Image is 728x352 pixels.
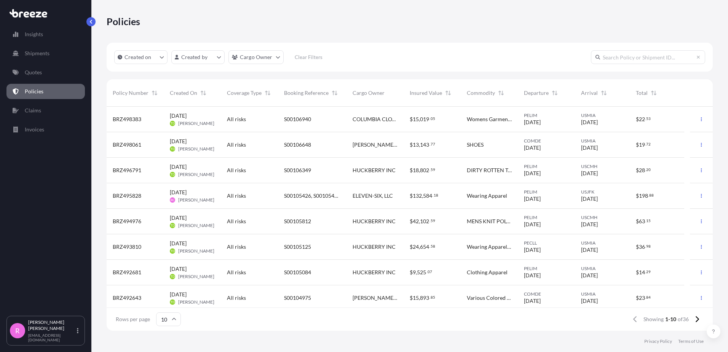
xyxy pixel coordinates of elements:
span: [PERSON_NAME] [178,120,214,126]
span: All risks [227,141,246,149]
span: PELIM [524,112,569,118]
button: Sort [330,88,339,98]
span: [DATE] [581,272,598,279]
span: $ [636,168,639,173]
span: S00104975 [284,294,311,302]
button: createdBy Filter options [171,50,225,64]
span: 59 [431,168,435,171]
span: . [645,117,646,120]
span: $ [636,142,639,147]
button: cargoOwner Filter options [228,50,284,64]
span: HUCKBERRY INC [353,243,396,251]
span: 53 [646,117,651,120]
span: 63 [639,219,645,224]
span: $ [636,193,639,198]
span: USMIA [581,112,624,118]
span: Wearing Apparel T Shirts [467,243,512,251]
span: 525 [417,270,426,275]
span: Booking Reference [284,89,329,97]
span: . [426,270,427,273]
a: Policies [6,84,85,99]
p: Terms of Use [678,338,704,344]
span: 18 [434,194,438,197]
span: $ [410,193,413,198]
span: , [416,270,417,275]
span: 84 [646,296,651,299]
span: 802 [420,168,429,173]
span: USCMH [581,163,624,170]
span: Policy Number [113,89,148,97]
span: 9 [413,270,416,275]
span: 198 [639,193,648,198]
p: Policies [107,15,140,27]
span: 29 [646,270,651,273]
span: BRZ492681 [113,269,141,276]
span: TD [171,222,175,229]
span: All risks [227,166,246,174]
span: . [645,219,646,222]
span: S00106349 [284,166,311,174]
span: [PERSON_NAME] LLC [353,141,398,149]
span: $ [636,117,639,122]
span: PELIM [524,266,569,272]
span: [DATE] [581,246,598,254]
span: 58 [431,245,435,248]
span: S00105812 [284,218,311,225]
span: 23 [639,295,645,301]
span: [DATE] [524,195,541,203]
span: SHOES [467,141,484,149]
span: [DATE] [581,297,598,305]
span: [DATE] [524,144,541,152]
span: 85 [431,296,435,299]
span: S00105084 [284,269,311,276]
span: 36 [639,244,645,250]
span: $ [410,295,413,301]
span: 15 [646,219,651,222]
button: Sort [649,88,658,98]
span: [DATE] [170,163,187,171]
span: Created On [170,89,197,97]
span: Cargo Owner [353,89,385,97]
span: 102 [420,219,429,224]
span: USCMH [581,214,624,221]
span: . [645,245,646,248]
span: [DATE] [581,118,598,126]
span: Total [636,89,648,97]
span: 42 [413,219,419,224]
span: [PERSON_NAME] [178,197,214,203]
span: $ [636,219,639,224]
span: USMIA [581,240,624,246]
span: 15 [413,295,419,301]
span: 05 [431,117,435,120]
span: All risks [227,269,246,276]
span: TD [171,273,175,280]
span: 584 [423,193,432,198]
span: BRZ495828 [113,192,141,200]
p: Policies [25,88,43,95]
span: 19 [639,142,645,147]
span: All risks [227,294,246,302]
span: S00105426, S00105427, S00105428, S00105429 [284,192,340,200]
span: , [419,168,420,173]
span: [DATE] [524,272,541,279]
span: . [645,296,646,299]
span: S00106940 [284,115,311,123]
a: Claims [6,103,85,118]
span: HUCKBERRY INC [353,269,396,276]
span: 14 [639,270,645,275]
span: 18 [413,168,419,173]
span: [DATE] [170,189,187,196]
span: Departure [524,89,549,97]
span: S00106648 [284,141,311,149]
span: BRZ496791 [113,166,141,174]
span: [DATE] [170,240,187,247]
span: 59 [431,219,435,222]
span: , [422,193,423,198]
span: Arrival [581,89,598,97]
span: [DATE] [170,112,187,120]
p: Claims [25,107,41,114]
span: [DATE] [524,170,541,177]
span: 98 [646,245,651,248]
span: Womens Garments [467,115,512,123]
